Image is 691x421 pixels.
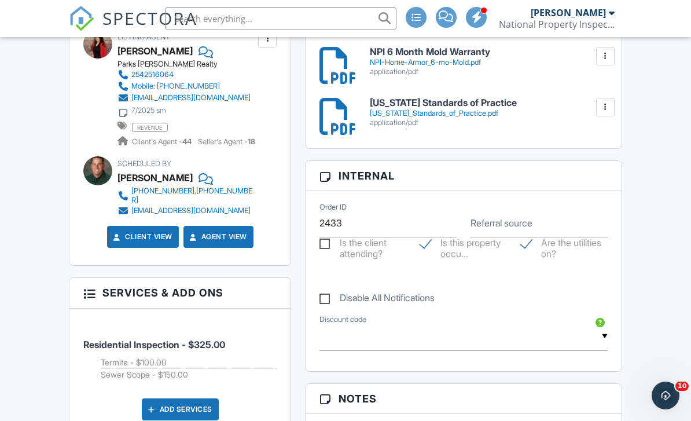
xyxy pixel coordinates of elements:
span: Client's Agent - [132,137,193,146]
h3: Services & Add ons [69,278,291,308]
label: Discount code [319,314,366,325]
div: application/pdf [370,118,607,127]
a: [EMAIL_ADDRESS][DOMAIN_NAME] [117,92,251,104]
a: [PERSON_NAME] [117,42,193,60]
a: Client View [111,231,172,243]
div: [PHONE_NUMBER],[PHONE_NUMBER] [131,186,255,205]
div: 2542516064 [131,70,174,79]
a: Mobile: [PHONE_NUMBER] [117,80,251,92]
label: Is the client attending? [319,237,406,252]
div: [PERSON_NAME] [117,169,193,186]
div: National Property Inspections [499,19,615,30]
a: Agent View [188,231,247,243]
div: NPI-Home-Armor_6-mo-Mold.pdf [370,58,607,67]
span: Residential Inspection - $325.00 [83,339,225,350]
h6: [US_STATE] Standards of Practice [370,98,607,108]
label: Are the utilities on? [521,237,608,252]
span: Seller's Agent - [198,137,255,146]
label: Order ID [319,202,347,213]
div: [PERSON_NAME] [531,7,606,19]
a: [EMAIL_ADDRESS][DOMAIN_NAME] [117,205,255,217]
div: [EMAIL_ADDRESS][DOMAIN_NAME] [131,206,251,215]
label: Is this property occupied? [420,237,507,252]
label: Referral source [471,217,532,229]
span: revenue [132,123,168,132]
strong: 18 [248,137,255,146]
label: Disable All Notifications [319,292,435,307]
input: Search everything... [165,7,396,30]
span: SPECTORA [102,6,197,30]
span: 10 [675,382,689,391]
div: [EMAIL_ADDRESS][DOMAIN_NAME] [131,93,251,102]
a: NPI 6 Month Mold Warranty NPI-Home-Armor_6-mo-Mold.pdf application/pdf [370,47,607,76]
li: Add on: Termite [101,357,277,369]
li: Service: Residential Inspection [83,317,277,390]
li: Add on: Sewer Scope [101,369,277,380]
a: 2542516064 [117,69,251,80]
h3: Internal [306,161,621,191]
img: The Best Home Inspection Software - Spectora [69,6,94,31]
a: [US_STATE] Standards of Practice [US_STATE]_Standards_of_Practice.pdf application/pdf [370,98,607,127]
span: Scheduled By [117,159,171,168]
div: Mobile: [PHONE_NUMBER] [131,82,220,91]
strong: 44 [182,137,192,146]
div: [US_STATE]_Standards_of_Practice.pdf [370,109,607,118]
div: Parks [PERSON_NAME] Realty [117,60,260,69]
iframe: Intercom live chat [652,382,679,409]
div: application/pdf [370,67,607,76]
h6: NPI 6 Month Mold Warranty [370,47,607,57]
div: 7/2025 sm [131,106,166,115]
a: [PHONE_NUMBER],[PHONE_NUMBER] [117,186,255,205]
div: Add Services [142,398,219,420]
h3: Notes [306,384,621,414]
a: SPECTORA [69,16,197,40]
